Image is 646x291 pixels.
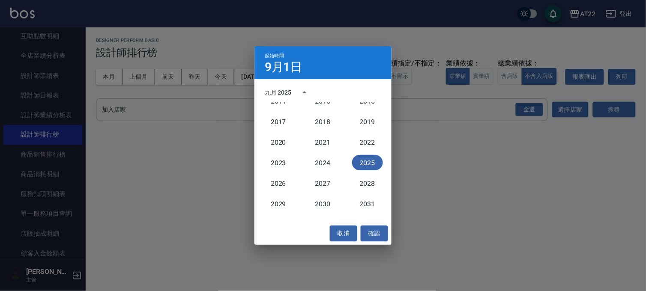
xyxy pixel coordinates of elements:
button: 2031 [352,196,383,211]
button: 2034 [352,217,383,232]
button: 2033 [308,217,338,232]
button: 2021 [308,134,338,150]
button: 2026 [263,175,294,191]
button: 2023 [263,155,294,170]
h4: 9月1日 [265,62,302,72]
button: 2024 [308,155,338,170]
button: 2032 [263,217,294,232]
button: 2017 [263,114,294,129]
button: 2028 [352,175,383,191]
button: 2027 [308,175,338,191]
button: 2018 [308,114,338,129]
button: 確認 [361,226,388,241]
button: 2029 [263,196,294,211]
span: 起始時間 [265,53,284,59]
button: year view is open, switch to calendar view [294,82,315,103]
button: 2020 [263,134,294,150]
button: 2030 [308,196,338,211]
button: 取消 [330,226,357,241]
button: 2022 [352,134,383,150]
button: 2025 [352,155,383,170]
div: 九月 2025 [265,88,292,97]
button: 2019 [352,114,383,129]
